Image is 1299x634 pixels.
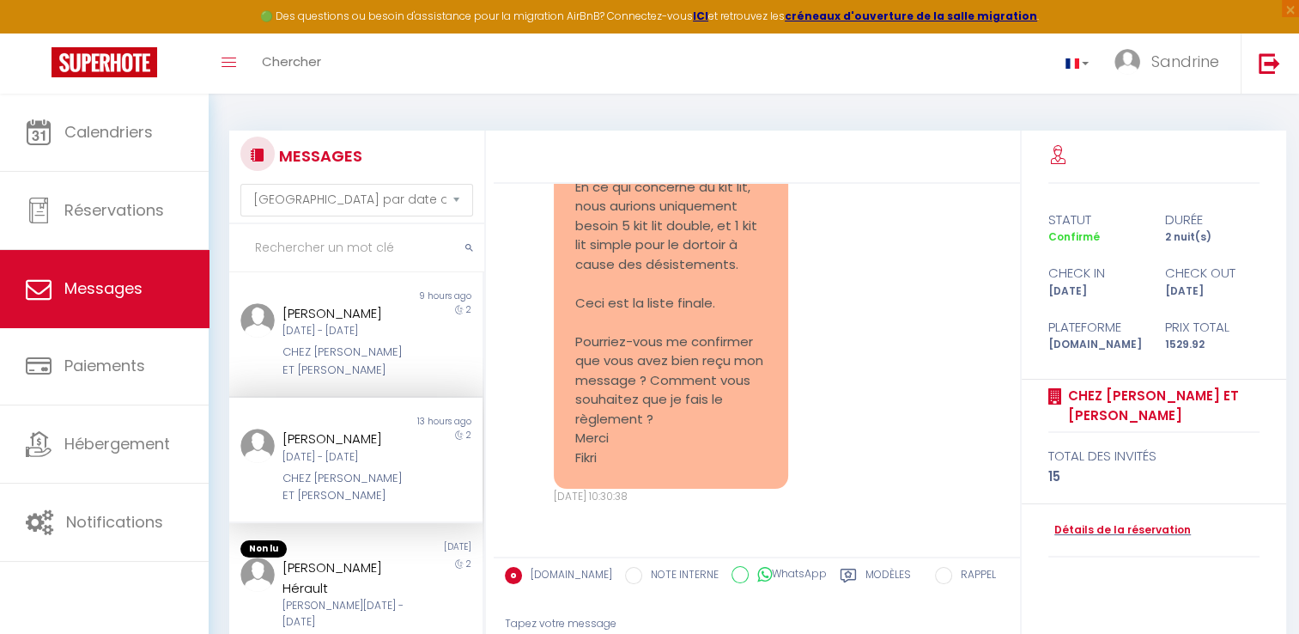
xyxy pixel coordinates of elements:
[466,303,471,316] span: 2
[642,567,719,586] label: NOTE INTERNE
[952,567,996,586] label: RAPPEL
[1037,210,1154,230] div: statut
[1154,317,1271,338] div: Prix total
[1062,386,1260,426] a: CHEZ [PERSON_NAME] ET [PERSON_NAME]
[240,540,287,558] span: Non lu
[1048,229,1100,244] span: Confirmé
[52,47,157,77] img: Super Booking
[64,433,170,454] span: Hébergement
[282,303,408,324] div: [PERSON_NAME]
[1048,466,1260,487] div: 15
[1259,52,1280,74] img: logout
[749,566,827,585] label: WhatsApp
[64,277,143,299] span: Messages
[249,34,334,94] a: Chercher
[262,52,321,70] span: Chercher
[282,429,408,449] div: [PERSON_NAME]
[1154,283,1271,300] div: [DATE]
[575,158,768,467] pre: Bonjour, En ce qui concerne du kit lit, nous aurions uniquement besoin 5 kit lit double, et 1 kit...
[66,511,163,533] span: Notifications
[229,224,484,272] input: Rechercher un mot clé
[466,429,471,442] span: 2
[785,9,1037,23] a: créneaux d'ouverture de la salle migration
[1037,263,1154,283] div: check in
[282,470,408,505] div: CHEZ [PERSON_NAME] ET [PERSON_NAME]
[275,137,362,175] h3: MESSAGES
[240,303,275,338] img: ...
[1037,283,1154,300] div: [DATE]
[1151,51,1219,72] span: Sandrine
[1154,337,1271,353] div: 1529.92
[282,323,408,339] div: [DATE] - [DATE]
[865,567,911,588] label: Modèles
[240,558,275,592] img: ...
[1154,229,1271,246] div: 2 nuit(s)
[1037,337,1154,353] div: [DOMAIN_NAME]
[693,9,708,23] a: ICI
[1154,210,1271,230] div: durée
[64,355,145,376] span: Paiements
[240,429,275,463] img: ...
[355,540,482,558] div: [DATE]
[1048,522,1191,539] a: Détails de la réservation
[14,7,65,58] button: Ouvrir le widget de chat LiveChat
[1114,49,1140,75] img: ...
[282,598,408,631] div: [PERSON_NAME][DATE] - [DATE]
[1048,446,1260,466] div: total des invités
[522,567,612,586] label: [DOMAIN_NAME]
[282,449,408,466] div: [DATE] - [DATE]
[355,290,482,303] div: 9 hours ago
[282,558,408,598] div: [PERSON_NAME] Hérault
[282,344,408,379] div: CHEZ [PERSON_NAME] ET [PERSON_NAME]
[1154,263,1271,283] div: check out
[1102,34,1241,94] a: ... Sandrine
[554,489,789,505] div: [DATE] 10:30:38
[1037,317,1154,338] div: Plateforme
[355,415,482,429] div: 13 hours ago
[466,558,471,570] span: 2
[64,121,153,143] span: Calendriers
[64,199,164,221] span: Réservations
